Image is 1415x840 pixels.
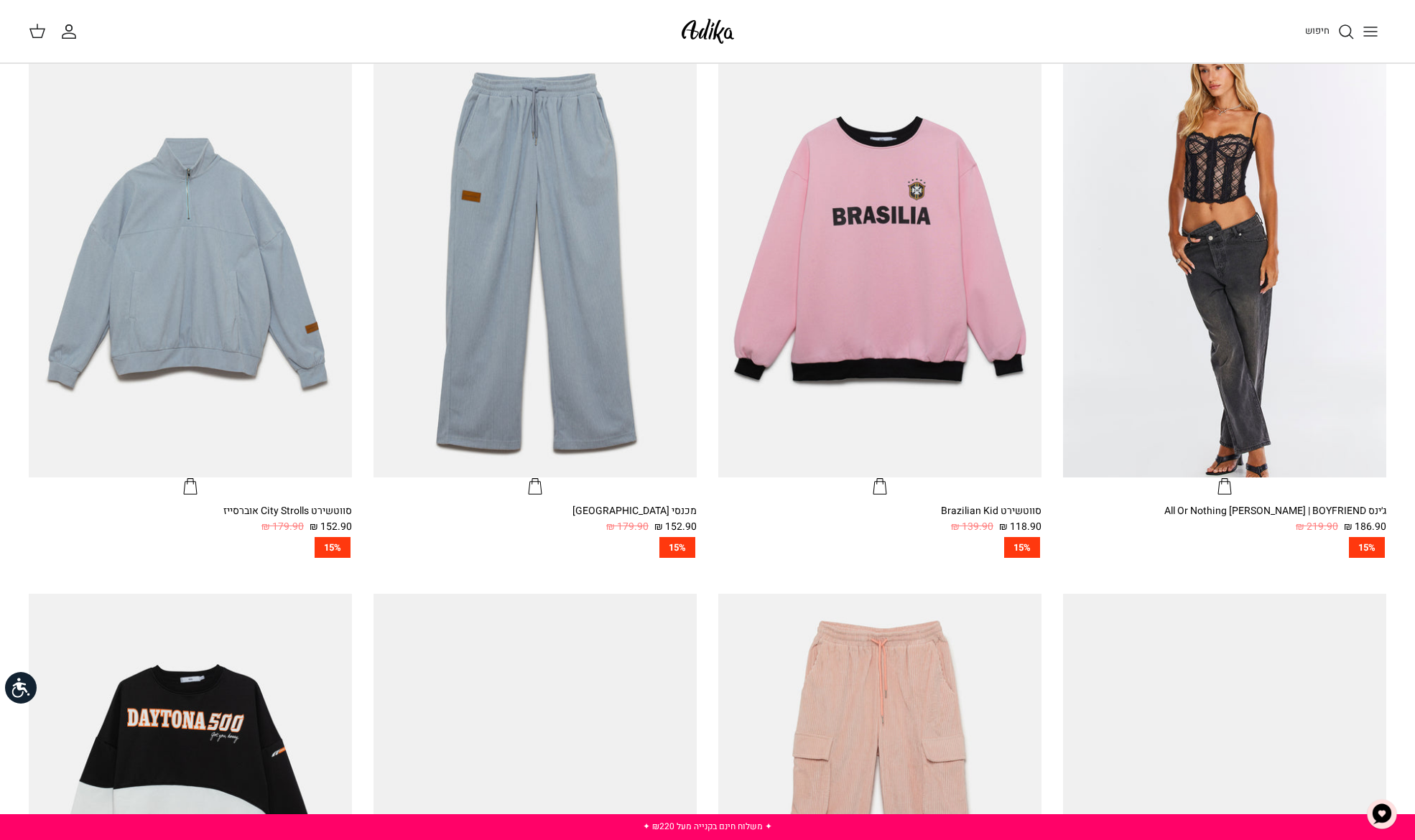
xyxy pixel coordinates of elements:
a: מכנסי [GEOGRAPHIC_DATA] 152.90 ₪ 179.90 ₪ [374,503,697,536]
a: 15% [374,537,697,558]
span: 179.90 ₪ [606,519,649,535]
button: צ'אט [1360,793,1404,836]
a: ג׳ינס All Or Nothing קריס-קרוס | BOYFRIEND [1063,47,1386,496]
div: סווטשירט City Strolls אוברסייז [29,503,352,519]
a: ג׳ינס All Or Nothing [PERSON_NAME] | BOYFRIEND 186.90 ₪ 219.90 ₪ [1063,503,1386,536]
span: 15% [1349,537,1385,558]
span: 139.90 ₪ [951,519,993,535]
span: 186.90 ₪ [1344,519,1386,535]
div: סווטשירט Brazilian Kid [718,503,1041,519]
img: Adika IL [677,14,738,48]
a: 15% [1063,537,1386,558]
span: חיפוש [1305,24,1330,37]
span: 152.90 ₪ [654,519,697,535]
a: 15% [29,537,352,558]
a: סווטשירט City Strolls אוברסייז [29,47,352,496]
span: 15% [315,537,351,558]
a: מכנסי טרנינג City strolls [374,47,697,496]
a: סווטשירט Brazilian Kid [718,47,1041,496]
a: החשבון שלי [60,23,83,40]
button: Toggle menu [1355,16,1386,47]
span: 179.90 ₪ [261,519,304,535]
div: מכנסי [GEOGRAPHIC_DATA] [374,503,697,519]
span: 118.90 ₪ [999,519,1041,535]
a: סווטשירט City Strolls אוברסייז 152.90 ₪ 179.90 ₪ [29,503,352,536]
span: 152.90 ₪ [310,519,352,535]
a: סווטשירט Brazilian Kid 118.90 ₪ 139.90 ₪ [718,503,1041,536]
a: ✦ משלוח חינם בקנייה מעל ₪220 ✦ [643,820,772,833]
span: 15% [1004,537,1040,558]
span: 15% [659,537,695,558]
div: ג׳ינס All Or Nothing [PERSON_NAME] | BOYFRIEND [1063,503,1386,519]
span: 219.90 ₪ [1296,519,1338,535]
a: 15% [718,537,1041,558]
a: חיפוש [1305,23,1355,40]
